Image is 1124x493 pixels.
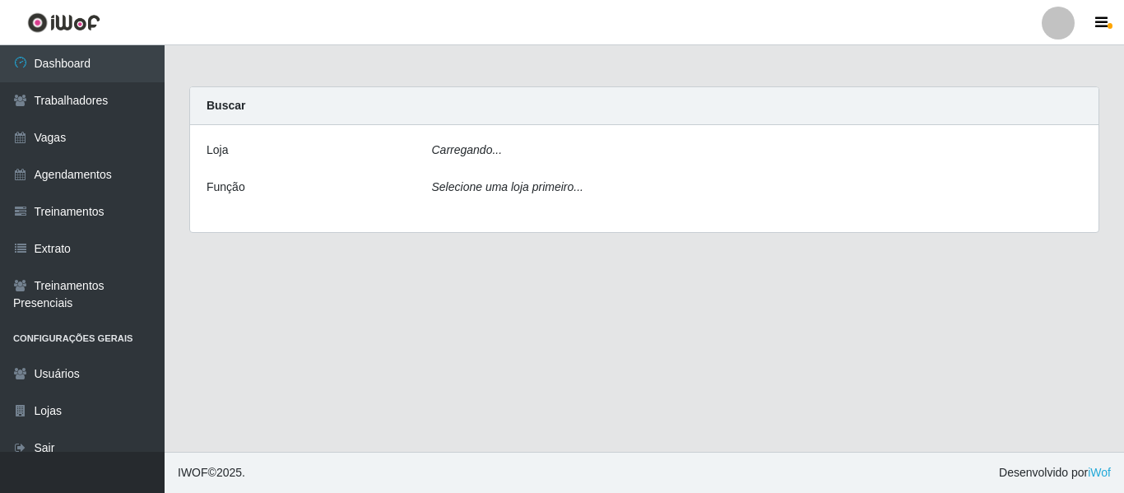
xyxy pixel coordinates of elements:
span: © 2025 . [178,464,245,481]
i: Carregando... [432,143,503,156]
img: CoreUI Logo [27,12,100,33]
span: Desenvolvido por [999,464,1111,481]
strong: Buscar [207,99,245,112]
label: Função [207,179,245,196]
label: Loja [207,142,228,159]
span: IWOF [178,466,208,479]
a: iWof [1088,466,1111,479]
i: Selecione uma loja primeiro... [432,180,583,193]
